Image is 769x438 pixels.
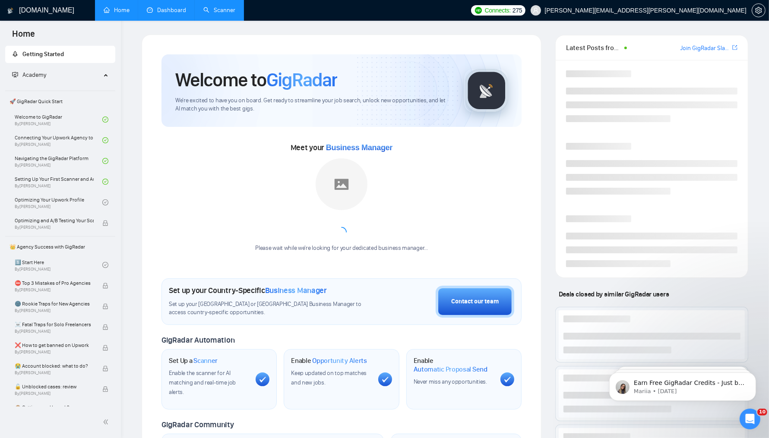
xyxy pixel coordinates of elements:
[15,216,94,225] span: Optimizing and A/B Testing Your Scanner for Better Results
[12,51,18,57] span: rocket
[326,143,392,152] span: Business Manager
[757,409,767,416] span: 10
[5,46,115,63] li: Getting Started
[15,341,94,350] span: ❌ How to get banned on Upwork
[680,44,731,53] a: Join GigRadar Slack Community
[15,308,94,313] span: By [PERSON_NAME]
[336,227,347,237] span: loading
[752,3,766,17] button: setting
[102,179,108,185] span: check-circle
[291,356,367,365] h1: Enable
[265,286,327,295] span: Business Manager
[102,199,108,205] span: check-circle
[752,7,766,14] a: setting
[291,369,367,386] span: Keep updated on top matches and new jobs.
[414,378,487,385] span: Never miss any opportunities.
[102,158,108,164] span: check-circle
[15,320,94,329] span: ☠️ Fatal Traps for Solo Freelancers
[15,382,94,391] span: 🔓 Unblocked cases: review
[15,287,94,293] span: By [PERSON_NAME]
[15,370,94,375] span: By [PERSON_NAME]
[250,244,433,252] div: Please wait while we're looking for your dedicated business manager...
[6,238,114,255] span: 👑 Agency Success with GigRadar
[161,335,234,345] span: GigRadar Automation
[102,366,108,372] span: lock
[414,356,494,373] h1: Enable
[193,356,218,365] span: Scanner
[175,68,337,91] h1: Welcome to
[15,110,102,129] a: Welcome to GigRadarBy[PERSON_NAME]
[12,72,18,78] span: fund-projection-screen
[175,97,451,113] span: We're excited to have you on board. Get ready to streamline your job search, unlock new opportuni...
[169,369,236,396] span: Enable the scanner for AI matching and real-time job alerts.
[102,137,108,143] span: check-circle
[436,286,514,318] button: Contact our team
[414,365,487,374] span: Automatic Proposal Send
[22,71,46,79] span: Academy
[102,220,108,226] span: lock
[22,50,64,58] span: Getting Started
[732,44,737,51] span: export
[7,4,13,18] img: logo
[740,409,760,429] iframe: Intercom live chat
[15,403,94,412] span: 🙈 Getting over Upwork?
[15,151,102,170] a: Navigating the GigRadar PlatformBy[PERSON_NAME]
[103,418,111,426] span: double-left
[475,7,482,14] img: upwork-logo.png
[15,225,94,230] span: By [PERSON_NAME]
[533,7,539,13] span: user
[291,143,392,152] span: Meet your
[15,391,94,396] span: By [PERSON_NAME]
[15,362,94,370] span: 😭 Account blocked: what to do?
[15,279,94,287] span: ⛔ Top 3 Mistakes of Pro Agencies
[102,303,108,309] span: lock
[465,69,508,112] img: gigradar-logo.png
[15,350,94,355] span: By [PERSON_NAME]
[102,324,108,330] span: lock
[5,28,42,46] span: Home
[513,6,522,15] span: 275
[147,6,186,14] a: dashboardDashboard
[15,131,102,150] a: Connecting Your Upwork Agency to GigRadarBy[PERSON_NAME]
[169,300,376,317] span: Set up your [GEOGRAPHIC_DATA] or [GEOGRAPHIC_DATA] Business Manager to access country-specific op...
[15,255,102,274] a: 1️⃣ Start HereBy[PERSON_NAME]
[102,262,108,268] span: check-circle
[12,71,46,79] span: Academy
[752,7,765,14] span: setting
[15,299,94,308] span: 🌚 Rookie Traps for New Agencies
[203,6,235,14] a: searchScanner
[102,117,108,123] span: check-circle
[732,44,737,52] a: export
[15,329,94,334] span: By [PERSON_NAME]
[566,42,622,53] span: Latest Posts from the GigRadar Community
[169,356,218,365] h1: Set Up a
[15,193,102,212] a: Optimizing Your Upwork ProfileBy[PERSON_NAME]
[104,6,130,14] a: homeHome
[6,93,114,110] span: 🚀 GigRadar Quick Start
[485,6,511,15] span: Connects:
[15,172,102,191] a: Setting Up Your First Scanner and Auto-BidderBy[PERSON_NAME]
[102,283,108,289] span: lock
[312,356,367,365] span: Opportunity Alerts
[102,345,108,351] span: lock
[161,420,234,429] span: GigRadar Community
[266,68,337,91] span: GigRadar
[555,287,672,302] span: Deals closed by similar GigRadar users
[169,286,327,295] h1: Set up your Country-Specific
[102,386,108,392] span: lock
[596,354,769,415] iframe: Intercom notifications message
[316,158,367,210] img: placeholder.png
[451,297,499,306] div: Contact our team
